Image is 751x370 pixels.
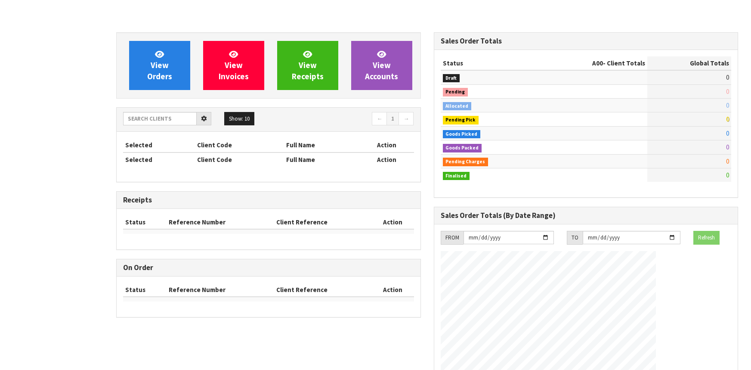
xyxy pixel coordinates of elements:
th: Full Name [284,138,360,152]
h3: Sales Order Totals (By Date Range) [441,211,732,220]
div: TO [567,231,583,245]
th: Status [123,283,167,297]
span: Draft [443,74,460,83]
span: Allocated [443,102,472,111]
span: View Receipts [292,49,324,81]
button: Refresh [693,231,720,245]
span: View Orders [147,49,172,81]
span: View Accounts [365,49,398,81]
th: Client Reference [274,215,372,229]
span: Pending [443,88,468,96]
span: 0 [726,157,729,165]
nav: Page navigation [275,112,414,127]
th: Client Code [195,152,284,166]
div: FROM [441,231,464,245]
span: Goods Picked [443,130,481,139]
button: Show: 10 [224,112,254,126]
a: ViewReceipts [277,41,338,90]
input: Search clients [123,112,197,125]
th: Selected [123,138,195,152]
span: Goods Packed [443,144,482,152]
h3: Receipts [123,196,414,204]
th: Status [123,215,167,229]
th: Selected [123,152,195,166]
a: ViewInvoices [203,41,264,90]
h3: On Order [123,264,414,272]
span: 0 [726,101,729,109]
span: Pending Charges [443,158,488,166]
th: Action [372,215,414,229]
span: 0 [726,73,729,81]
th: Reference Number [167,215,274,229]
th: Action [360,138,414,152]
th: Client Code [195,138,284,152]
a: ViewAccounts [351,41,412,90]
a: ← [372,112,387,126]
h3: Sales Order Totals [441,37,732,45]
a: ViewOrders [129,41,190,90]
span: 0 [726,115,729,123]
span: 0 [726,129,729,137]
th: Action [360,152,414,166]
span: 0 [726,143,729,151]
th: Status [441,56,537,70]
span: 0 [726,171,729,179]
th: Reference Number [167,283,274,297]
th: Client Reference [274,283,372,297]
span: 0 [726,87,729,96]
a: 1 [386,112,399,126]
span: Pending Pick [443,116,479,124]
span: View Invoices [219,49,249,81]
a: → [399,112,414,126]
span: Finalised [443,172,470,180]
th: Action [372,283,414,297]
th: - Client Totals [537,56,647,70]
span: A00 [592,59,603,67]
th: Full Name [284,152,360,166]
th: Global Totals [647,56,731,70]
